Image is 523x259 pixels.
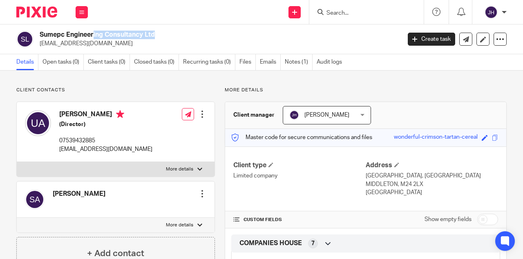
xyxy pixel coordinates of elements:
[42,54,84,70] a: Open tasks (0)
[366,161,498,170] h4: Address
[233,217,366,223] h4: CUSTOM FIELDS
[394,133,478,142] div: wonderful-crimson-tartan-cereal
[260,54,281,70] a: Emails
[59,110,152,120] h4: [PERSON_NAME]
[231,133,372,142] p: Master code for secure communications and files
[166,166,193,173] p: More details
[166,222,193,228] p: More details
[16,31,34,48] img: svg%3E
[40,31,324,39] h2: Sumepc Engineering Consultancy Ltd
[25,110,51,136] img: svg%3E
[53,190,105,198] h4: [PERSON_NAME]
[16,87,215,93] p: Client contacts
[16,7,57,18] img: Pixie
[326,10,399,17] input: Search
[239,239,302,248] span: COMPANIES HOUSE
[59,120,152,128] h5: (Director)
[59,137,152,145] p: 07539432885
[25,190,45,209] img: svg%3E
[233,172,366,180] p: Limited company
[16,54,38,70] a: Details
[366,172,498,180] p: [GEOGRAPHIC_DATA], [GEOGRAPHIC_DATA]
[239,54,256,70] a: Files
[233,161,366,170] h4: Client type
[88,54,130,70] a: Client tasks (0)
[289,110,299,120] img: svg%3E
[311,239,315,248] span: 7
[317,54,346,70] a: Audit logs
[233,111,275,119] h3: Client manager
[183,54,235,70] a: Recurring tasks (0)
[116,110,124,118] i: Primary
[304,112,349,118] span: [PERSON_NAME]
[366,188,498,197] p: [GEOGRAPHIC_DATA]
[225,87,507,93] p: More details
[59,145,152,153] p: [EMAIL_ADDRESS][DOMAIN_NAME]
[425,215,472,224] label: Show empty fields
[285,54,313,70] a: Notes (1)
[485,6,498,19] img: svg%3E
[134,54,179,70] a: Closed tasks (0)
[40,40,396,48] p: [EMAIL_ADDRESS][DOMAIN_NAME]
[408,33,455,46] a: Create task
[366,180,498,188] p: MIDDLETON, M24 2LX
